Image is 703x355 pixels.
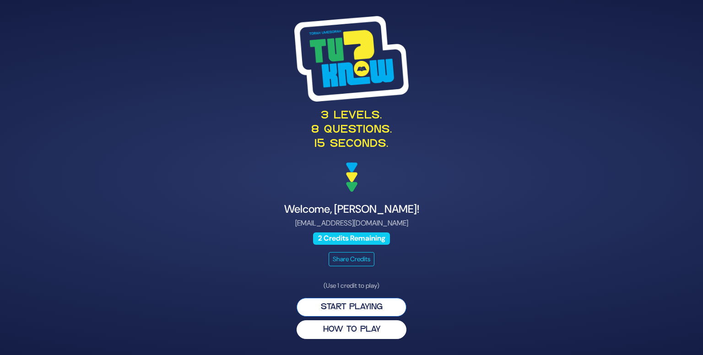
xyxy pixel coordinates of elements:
p: (Use 1 credit to play) [297,281,406,290]
button: Start Playing [297,298,406,317]
img: decoration arrows [346,162,357,192]
img: Tournament Logo [294,16,409,101]
h4: Welcome, [PERSON_NAME]! [128,203,575,216]
button: Share Credits [329,252,374,266]
span: 2 Credits Remaining [313,232,390,245]
p: [EMAIL_ADDRESS][DOMAIN_NAME] [128,218,575,229]
p: 3 levels. 8 questions. 15 seconds. [128,109,575,152]
button: HOW TO PLAY [297,320,406,339]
